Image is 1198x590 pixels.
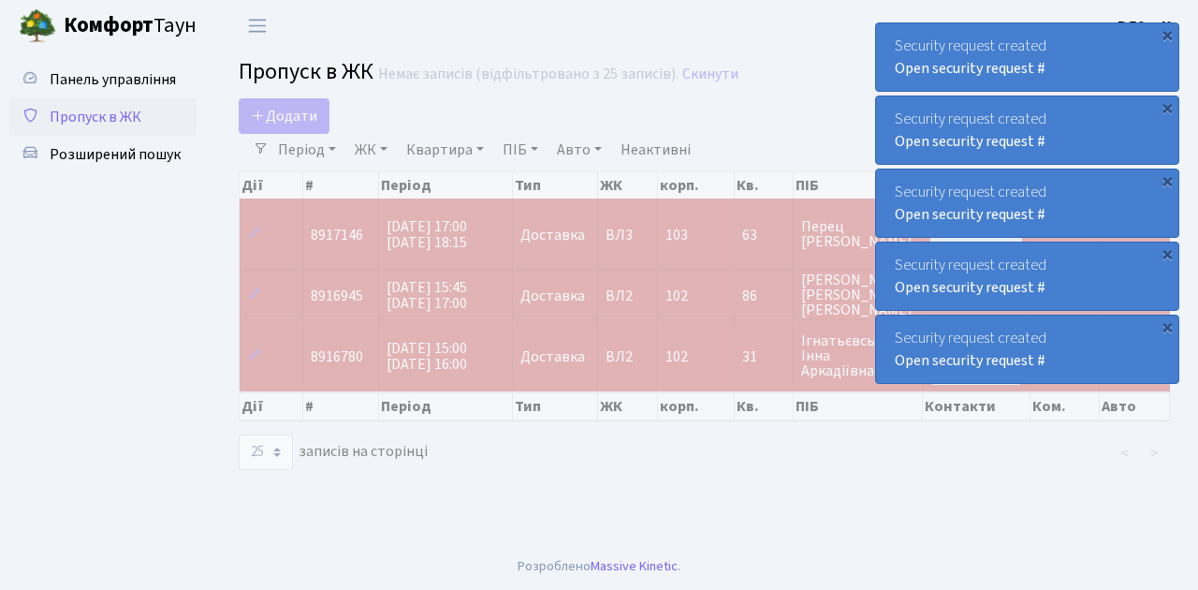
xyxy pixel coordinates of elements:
[1100,392,1170,420] th: Авто
[1158,244,1176,263] div: ×
[9,136,197,173] a: Розширений пошук
[1158,317,1176,336] div: ×
[239,98,329,134] a: Додати
[1118,15,1176,37] a: ВЛ2 -. К.
[1158,171,1176,190] div: ×
[518,556,680,577] div: Розроблено .
[387,338,467,375] span: [DATE] 15:00 [DATE] 16:00
[549,134,609,166] a: Авто
[240,172,303,199] th: Дії
[613,134,698,166] a: Неактивні
[379,392,513,420] th: Період
[801,219,914,249] span: Перец [PERSON_NAME]
[378,66,679,83] div: Немає записів (відфільтровано з 25 записів).
[794,392,923,420] th: ПІБ
[303,172,379,199] th: #
[742,228,785,243] span: 63
[606,228,649,243] span: ВЛ3
[50,69,176,90] span: Панель управління
[658,172,735,199] th: корп.
[311,347,363,367] span: 8916780
[64,10,197,42] span: Таун
[311,225,363,245] span: 8917146
[658,392,735,420] th: корп.
[895,277,1045,298] a: Open security request #
[598,392,657,420] th: ЖК
[520,228,585,243] span: Доставка
[399,134,491,166] a: Квартира
[1158,25,1176,44] div: ×
[1158,98,1176,117] div: ×
[64,10,153,40] b: Комфорт
[591,556,678,576] a: Massive Kinetic
[742,349,785,364] span: 31
[240,392,303,420] th: Дії
[513,392,599,420] th: Тип
[682,66,738,83] a: Скинути
[50,107,141,127] span: Пропуск в ЖК
[270,134,343,166] a: Період
[876,170,1178,237] div: Security request created
[895,131,1045,152] a: Open security request #
[495,134,546,166] a: ПІБ
[876,96,1178,164] div: Security request created
[234,10,281,41] button: Переключити навігацію
[794,172,923,199] th: ПІБ
[895,58,1045,79] a: Open security request #
[239,435,428,470] label: записів на сторінці
[665,286,688,306] span: 102
[520,288,585,303] span: Доставка
[665,225,688,245] span: 103
[1030,392,1101,420] th: Ком.
[665,347,688,367] span: 102
[876,316,1178,383] div: Security request created
[347,134,395,166] a: ЖК
[50,144,181,165] span: Розширений пошук
[876,23,1178,91] div: Security request created
[513,172,599,199] th: Тип
[598,172,657,199] th: ЖК
[9,61,197,98] a: Панель управління
[303,392,379,420] th: #
[801,273,914,317] span: [PERSON_NAME] [PERSON_NAME] [PERSON_NAME]
[251,106,317,126] span: Додати
[923,392,1030,420] th: Контакти
[895,204,1045,225] a: Open security request #
[239,55,373,88] span: Пропуск в ЖК
[19,7,56,45] img: logo.png
[735,392,794,420] th: Кв.
[801,333,914,378] span: Ігнатьєвська Інна Аркадіївна
[311,286,363,306] span: 8916945
[387,277,467,314] span: [DATE] 15:45 [DATE] 17:00
[876,243,1178,310] div: Security request created
[1118,16,1176,37] b: ВЛ2 -. К.
[9,98,197,136] a: Пропуск в ЖК
[895,350,1045,371] a: Open security request #
[606,349,649,364] span: ВЛ2
[606,288,649,303] span: ВЛ2
[742,288,785,303] span: 86
[735,172,794,199] th: Кв.
[520,349,585,364] span: Доставка
[379,172,513,199] th: Період
[239,435,293,470] select: записів на сторінці
[387,216,467,253] span: [DATE] 17:00 [DATE] 18:15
